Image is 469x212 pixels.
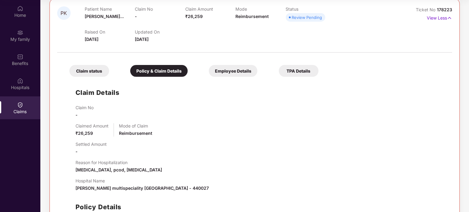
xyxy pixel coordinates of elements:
[76,160,162,165] p: Reason for Hospitalization
[279,65,319,77] div: TPA Details
[235,6,286,12] p: Mode
[85,29,135,34] p: Raised On
[135,6,185,12] p: Claim No
[447,15,452,21] img: svg+xml;base64,PHN2ZyB4bWxucz0iaHR0cDovL3d3dy53My5vcmcvMjAwMC9zdmciIHdpZHRoPSIxNyIgaGVpZ2h0PSIxNy...
[76,149,78,154] span: -
[76,131,93,136] span: ₹26,259
[76,88,120,98] h1: Claim Details
[135,29,185,34] p: Updated On
[292,14,322,20] div: Review Pending
[437,7,452,12] span: 178223
[185,6,235,12] p: Claim Amount
[17,5,23,12] img: svg+xml;base64,PHN2ZyBpZD0iSG9tZSIgeG1sbnM9Imh0dHA6Ly93d3cudzMub3JnLzIwMDAvc3ZnIiB3aWR0aD0iMjAiIG...
[130,65,188,77] div: Policy & Claim Details
[17,78,23,84] img: svg+xml;base64,PHN2ZyBpZD0iSG9zcGl0YWxzIiB4bWxucz0iaHR0cDovL3d3dy53My5vcmcvMjAwMC9zdmciIHdpZHRoPS...
[76,112,78,117] span: -
[17,54,23,60] img: svg+xml;base64,PHN2ZyBpZD0iQmVuZWZpdHMiIHhtbG5zPSJodHRwOi8vd3d3LnczLm9yZy8yMDAwL3N2ZyIgd2lkdGg9Ij...
[135,37,149,42] span: [DATE]
[76,105,94,110] p: Claim No
[17,102,23,108] img: svg+xml;base64,PHN2ZyBpZD0iQ2xhaW0iIHhtbG5zPSJodHRwOi8vd3d3LnczLm9yZy8yMDAwL3N2ZyIgd2lkdGg9IjIwIi...
[76,185,209,191] span: [PERSON_NAME] multispeciality [GEOGRAPHIC_DATA] - 440027
[76,178,209,183] p: Hospital Name
[427,13,452,21] p: View Less
[85,37,98,42] span: [DATE]
[119,131,152,136] span: Reimbursement
[61,11,67,16] span: PK
[235,14,269,19] span: Reimbursement
[209,65,257,77] div: Employee Details
[76,142,107,147] p: Settled Amount
[119,123,152,128] p: Mode of Claim
[85,14,124,19] span: [PERSON_NAME]...
[76,167,162,172] span: [MEDICAL_DATA], pcod, [MEDICAL_DATA]
[135,14,137,19] span: -
[85,6,135,12] p: Patient Name
[76,123,109,128] p: Claimed Amount
[286,6,336,12] p: Status
[69,65,109,77] div: Claim status
[17,30,23,36] img: svg+xml;base64,PHN2ZyB3aWR0aD0iMjAiIGhlaWdodD0iMjAiIHZpZXdCb3g9IjAgMCAyMCAyMCIgZmlsbD0ibm9uZSIgeG...
[416,7,437,12] span: Ticket No
[76,202,121,212] h1: Policy Details
[185,14,203,19] span: ₹26,259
